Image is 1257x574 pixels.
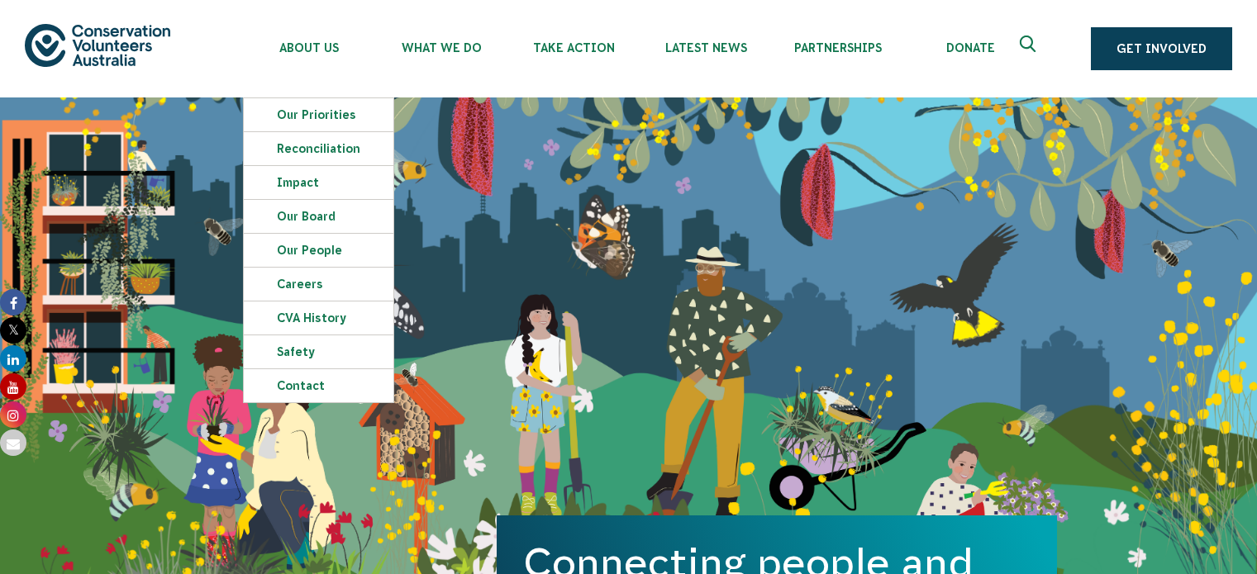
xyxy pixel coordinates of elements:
[243,41,375,55] span: About Us
[25,24,170,66] img: logo.svg
[244,98,393,131] a: Our Priorities
[772,41,904,55] span: Partnerships
[244,335,393,368] a: Safety
[244,132,393,165] a: Reconciliation
[244,268,393,301] a: Careers
[1010,29,1050,69] button: Expand search box Close search box
[1091,27,1232,70] a: Get Involved
[507,41,640,55] span: Take Action
[244,369,393,402] a: Contact
[244,200,393,233] a: Our Board
[244,166,393,199] a: Impact
[904,41,1036,55] span: Donate
[375,41,507,55] span: What We Do
[244,234,393,267] a: Our People
[244,301,393,334] a: CVA history
[640,41,772,55] span: Latest News
[1020,36,1040,62] span: Expand search box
